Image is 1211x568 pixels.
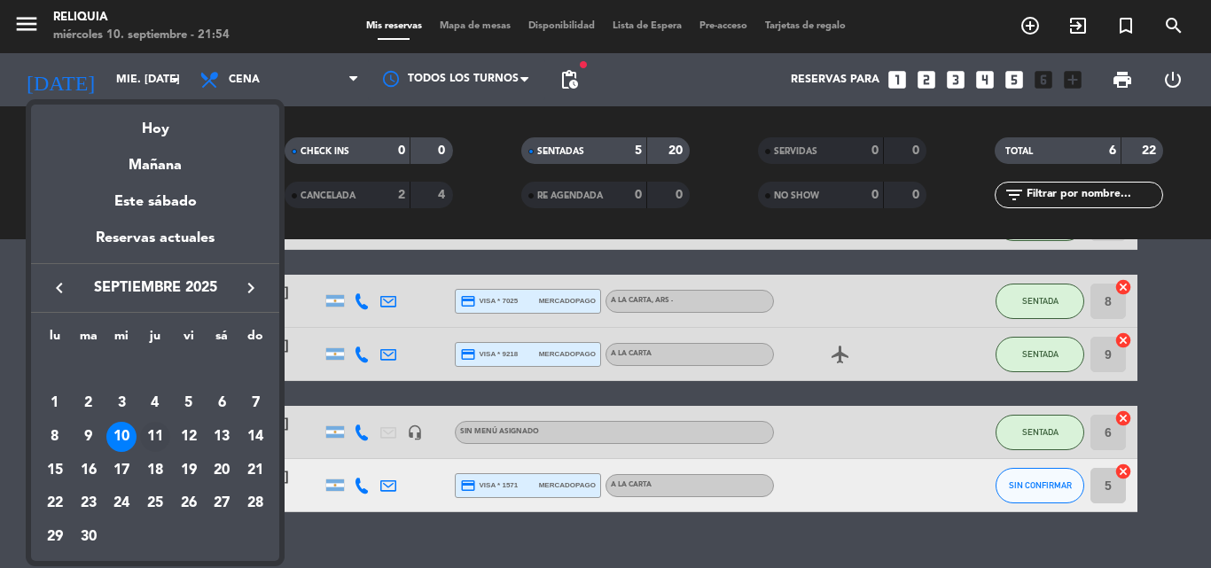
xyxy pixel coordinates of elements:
i: keyboard_arrow_left [49,277,70,299]
td: 28 de septiembre de 2025 [238,487,272,521]
div: 16 [74,455,104,486]
span: septiembre 2025 [75,276,235,300]
div: 12 [174,422,204,452]
td: 22 de septiembre de 2025 [38,487,72,521]
div: Hoy [31,105,279,141]
div: 8 [40,422,70,452]
div: Este sábado [31,177,279,227]
div: 21 [240,455,270,486]
td: 1 de septiembre de 2025 [38,387,72,421]
td: 25 de septiembre de 2025 [138,487,172,521]
th: viernes [172,326,206,354]
th: lunes [38,326,72,354]
div: 13 [207,422,237,452]
td: 7 de septiembre de 2025 [238,387,272,421]
td: 2 de septiembre de 2025 [72,387,105,421]
td: 8 de septiembre de 2025 [38,420,72,454]
div: 19 [174,455,204,486]
td: 5 de septiembre de 2025 [172,387,206,421]
div: 11 [140,422,170,452]
div: 5 [174,388,204,418]
div: 9 [74,422,104,452]
div: 1 [40,388,70,418]
div: 25 [140,489,170,519]
i: keyboard_arrow_right [240,277,262,299]
td: 18 de septiembre de 2025 [138,454,172,487]
div: 15 [40,455,70,486]
div: 24 [106,489,137,519]
td: 20 de septiembre de 2025 [206,454,239,487]
div: 23 [74,489,104,519]
button: keyboard_arrow_right [235,276,267,300]
td: 21 de septiembre de 2025 [238,454,272,487]
th: domingo [238,326,272,354]
td: 23 de septiembre de 2025 [72,487,105,521]
td: 19 de septiembre de 2025 [172,454,206,487]
td: 24 de septiembre de 2025 [105,487,138,521]
td: 29 de septiembre de 2025 [38,520,72,554]
td: 16 de septiembre de 2025 [72,454,105,487]
td: 3 de septiembre de 2025 [105,387,138,421]
div: 7 [240,388,270,418]
div: 27 [207,489,237,519]
td: 9 de septiembre de 2025 [72,420,105,454]
div: Mañana [31,141,279,177]
th: martes [72,326,105,354]
td: SEP. [38,354,272,387]
th: jueves [138,326,172,354]
div: 2 [74,388,104,418]
div: 17 [106,455,137,486]
td: 15 de septiembre de 2025 [38,454,72,487]
button: keyboard_arrow_left [43,276,75,300]
td: 10 de septiembre de 2025 [105,420,138,454]
div: 4 [140,388,170,418]
td: 27 de septiembre de 2025 [206,487,239,521]
td: 6 de septiembre de 2025 [206,387,239,421]
td: 13 de septiembre de 2025 [206,420,239,454]
div: 22 [40,489,70,519]
div: 14 [240,422,270,452]
td: 4 de septiembre de 2025 [138,387,172,421]
td: 11 de septiembre de 2025 [138,420,172,454]
th: miércoles [105,326,138,354]
div: 29 [40,522,70,552]
td: 14 de septiembre de 2025 [238,420,272,454]
td: 12 de septiembre de 2025 [172,420,206,454]
div: Reservas actuales [31,227,279,263]
div: 6 [207,388,237,418]
div: 3 [106,388,137,418]
th: sábado [206,326,239,354]
td: 30 de septiembre de 2025 [72,520,105,554]
div: 18 [140,455,170,486]
div: 20 [207,455,237,486]
div: 26 [174,489,204,519]
div: 30 [74,522,104,552]
td: 17 de septiembre de 2025 [105,454,138,487]
td: 26 de septiembre de 2025 [172,487,206,521]
div: 10 [106,422,137,452]
div: 28 [240,489,270,519]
